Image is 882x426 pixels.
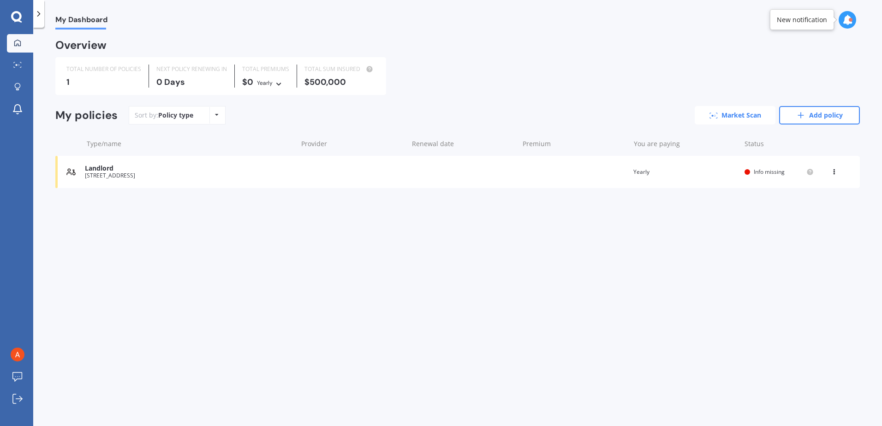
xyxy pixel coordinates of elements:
[85,172,292,179] div: [STREET_ADDRESS]
[412,139,515,148] div: Renewal date
[87,139,294,148] div: Type/name
[55,41,107,50] div: Overview
[55,109,118,122] div: My policies
[779,106,860,124] a: Add policy
[304,77,375,87] div: $500,000
[85,165,292,172] div: Landlord
[66,167,76,177] img: Landlord
[745,139,814,148] div: Status
[242,65,289,74] div: TOTAL PREMIUMS
[156,77,227,87] div: 0 Days
[304,65,375,74] div: TOTAL SUM INSURED
[777,15,827,24] div: New notification
[66,65,141,74] div: TOTAL NUMBER OF POLICIES
[523,139,626,148] div: Premium
[158,111,193,120] div: Policy type
[242,77,289,88] div: $0
[634,139,737,148] div: You are paying
[11,348,24,361] img: ACg8ocJu4lvI9TaEOhIsb9TjHHavqer2ds6a-LfePsym_nK0ulUkBQ=s96-c
[66,77,141,87] div: 1
[135,111,193,120] div: Sort by:
[633,167,737,177] div: Yearly
[156,65,227,74] div: NEXT POLICY RENEWING IN
[301,139,405,148] div: Provider
[55,15,107,28] span: My Dashboard
[754,168,785,176] span: Info missing
[695,106,775,124] a: Market Scan
[257,78,273,88] div: Yearly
